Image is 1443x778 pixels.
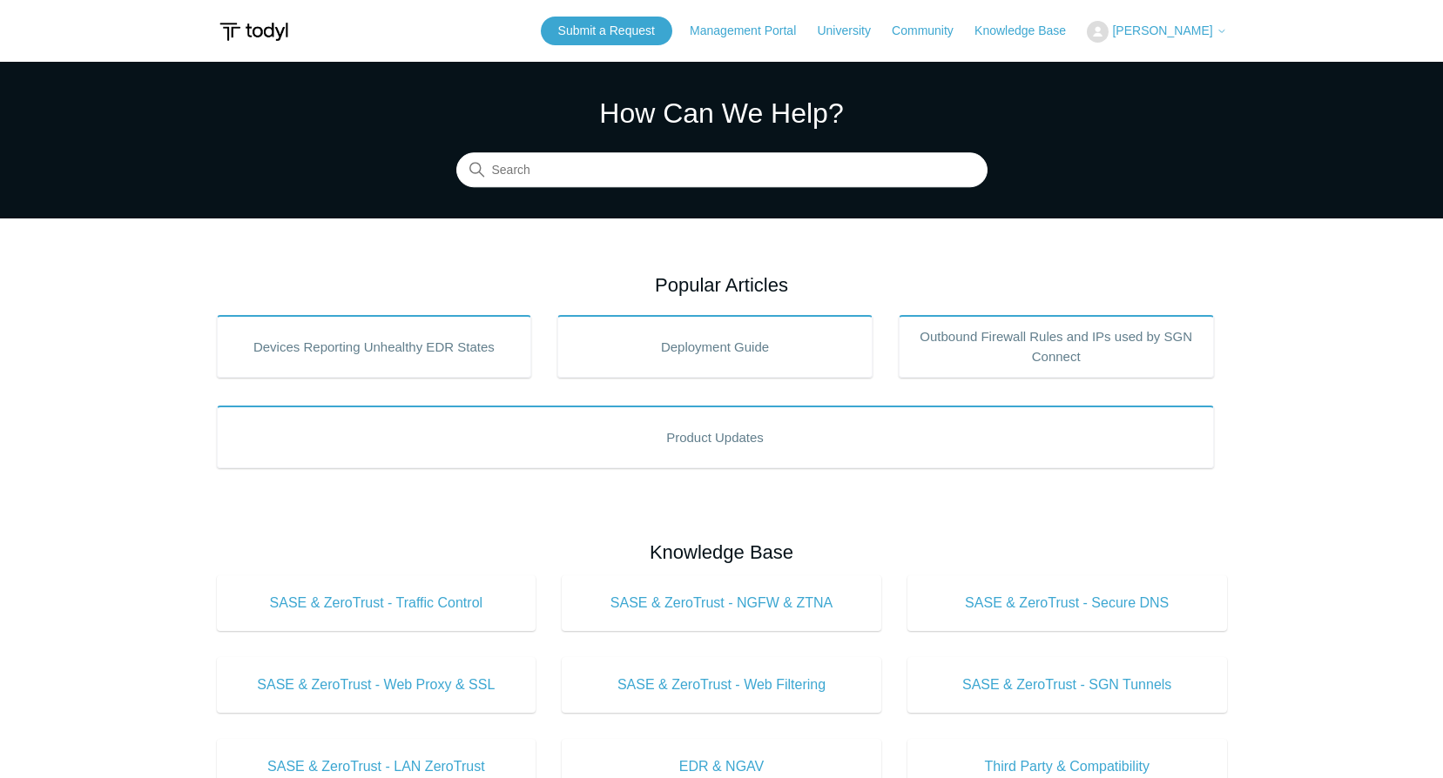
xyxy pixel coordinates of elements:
a: Submit a Request [541,17,672,45]
span: SASE & ZeroTrust - LAN ZeroTrust [243,756,510,777]
span: [PERSON_NAME] [1112,23,1212,37]
a: SASE & ZeroTrust - Web Filtering [562,657,881,713]
input: Search [456,153,988,188]
span: EDR & NGAV [588,756,855,777]
h2: Knowledge Base [217,538,1227,567]
a: Knowledge Base [974,22,1083,40]
a: SASE & ZeroTrust - Web Proxy & SSL [217,657,536,713]
button: [PERSON_NAME] [1087,21,1226,43]
h1: How Can We Help? [456,92,988,134]
span: SASE & ZeroTrust - Web Filtering [588,674,855,695]
a: University [817,22,887,40]
a: Community [892,22,971,40]
a: SASE & ZeroTrust - NGFW & ZTNA [562,575,881,631]
a: Devices Reporting Unhealthy EDR States [217,315,532,378]
a: Deployment Guide [557,315,873,378]
a: Management Portal [690,22,813,40]
a: Product Updates [217,406,1214,468]
span: SASE & ZeroTrust - Secure DNS [934,593,1201,614]
span: SASE & ZeroTrust - Traffic Control [243,593,510,614]
span: SASE & ZeroTrust - Web Proxy & SSL [243,674,510,695]
span: Third Party & Compatibility [934,756,1201,777]
a: SASE & ZeroTrust - Secure DNS [907,575,1227,631]
a: SASE & ZeroTrust - SGN Tunnels [907,657,1227,713]
span: SASE & ZeroTrust - SGN Tunnels [934,674,1201,695]
img: Todyl Support Center Help Center home page [217,16,291,48]
a: Outbound Firewall Rules and IPs used by SGN Connect [899,315,1214,378]
span: SASE & ZeroTrust - NGFW & ZTNA [588,593,855,614]
a: SASE & ZeroTrust - Traffic Control [217,575,536,631]
h2: Popular Articles [217,271,1227,299]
